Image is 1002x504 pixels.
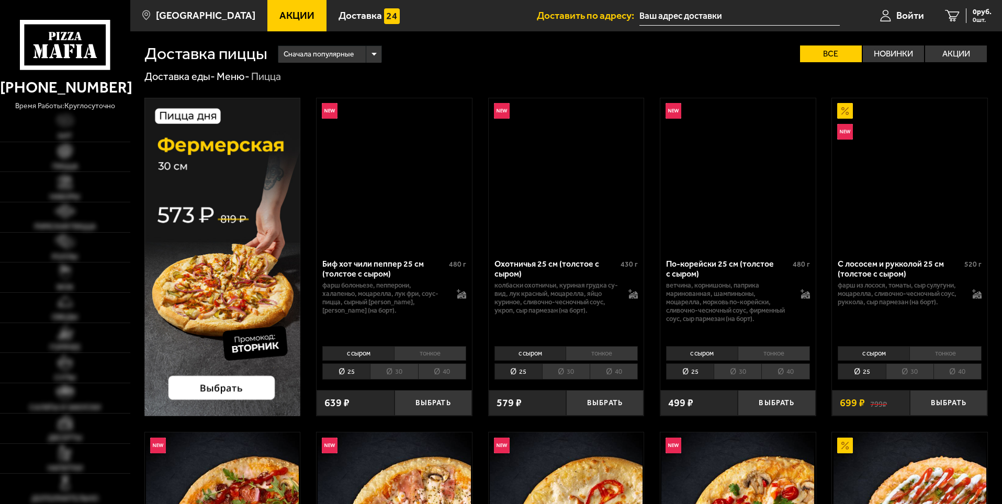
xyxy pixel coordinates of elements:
[494,281,618,315] p: колбаски охотничьи, куриная грудка су-вид, лук красный, моцарелла, яйцо куриное, сливочно-чесночн...
[150,438,166,453] img: Новинка
[832,98,987,251] a: АкционныйНовинкаС лососем и рукколой 25 см (толстое с сыром)
[800,45,862,62] label: Все
[418,363,466,380] li: 40
[910,390,987,416] button: Выбрать
[738,346,810,361] li: тонкое
[52,253,78,260] span: Роллы
[714,363,761,380] li: 30
[761,363,809,380] li: 40
[52,313,78,320] span: Обеды
[666,259,790,279] div: По-корейски 25 см (толстое с сыром)
[837,124,853,140] img: Новинка
[621,260,638,269] span: 430 г
[144,70,215,83] a: Доставка еды-
[863,45,925,62] label: Новинки
[322,103,337,119] img: Новинка
[666,281,790,323] p: ветчина, корнишоны, паприка маринованная, шампиньоны, моцарелла, морковь по-корейски, сливочно-че...
[738,390,815,416] button: Выбрать
[322,438,337,453] img: Новинка
[566,390,644,416] button: Выбрать
[870,398,887,408] s: 799 ₽
[57,283,74,291] span: WOK
[339,10,382,20] span: Доставка
[639,6,840,26] input: Ваш адрес доставки
[668,398,693,408] span: 499 ₽
[251,70,281,84] div: Пицца
[494,363,542,380] li: 25
[31,495,98,502] span: Дополнительно
[494,259,618,279] div: Охотничья 25 см (толстое с сыром)
[217,70,250,83] a: Меню-
[925,45,987,62] label: Акции
[29,404,100,411] span: Салаты и закуски
[837,438,853,453] img: Акционный
[317,98,472,251] a: НовинкаБиф хот чили пеппер 25 см (толстое с сыром)
[489,98,644,251] a: НовинкаОхотничья 25 см (толстое с сыром)
[394,346,466,361] li: тонкое
[838,363,885,380] li: 25
[322,259,446,279] div: Биф хот чили пеппер 25 см (толстое с сыром)
[973,8,992,16] span: 0 руб.
[279,10,314,20] span: Акции
[494,346,566,361] li: с сыром
[964,260,982,269] span: 520 г
[395,390,472,416] button: Выбрать
[35,223,96,230] span: Римская пицца
[494,438,510,453] img: Новинка
[590,363,638,380] li: 40
[156,10,255,20] span: [GEOGRAPHIC_DATA]
[54,374,76,381] span: Супы
[322,281,446,315] p: фарш болоньезе, пепперони, халапеньо, моцарелла, лук фри, соус-пицца, сырный [PERSON_NAME], [PERS...
[840,398,865,408] span: 699 ₽
[50,343,81,351] span: Горячее
[666,103,681,119] img: Новинка
[322,346,394,361] li: с сыром
[933,363,982,380] li: 40
[322,363,370,380] li: 25
[144,45,267,62] h1: Доставка пиццы
[48,464,83,472] span: Напитки
[50,193,80,200] span: Наборы
[566,346,638,361] li: тонкое
[48,434,82,441] span: Десерты
[838,346,909,361] li: с сыром
[284,44,354,64] span: Сначала популярные
[909,346,982,361] li: тонкое
[542,363,590,380] li: 30
[666,438,681,453] img: Новинка
[896,10,924,20] span: Войти
[494,103,510,119] img: Новинка
[666,346,738,361] li: с сыром
[837,103,853,119] img: Акционный
[52,163,78,170] span: Пицца
[58,132,72,140] span: Хит
[660,98,816,251] a: НовинкаПо-корейски 25 см (толстое с сыром)
[449,260,466,269] span: 480 г
[324,398,350,408] span: 639 ₽
[384,8,400,24] img: 15daf4d41897b9f0e9f617042186c801.svg
[370,363,418,380] li: 30
[666,363,714,380] li: 25
[973,17,992,23] span: 0 шт.
[838,259,962,279] div: С лососем и рукколой 25 см (толстое с сыром)
[886,363,933,380] li: 30
[838,281,962,306] p: фарш из лосося, томаты, сыр сулугуни, моцарелла, сливочно-чесночный соус, руккола, сыр пармезан (...
[497,398,522,408] span: 579 ₽
[537,10,639,20] span: Доставить по адресу:
[793,260,810,269] span: 480 г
